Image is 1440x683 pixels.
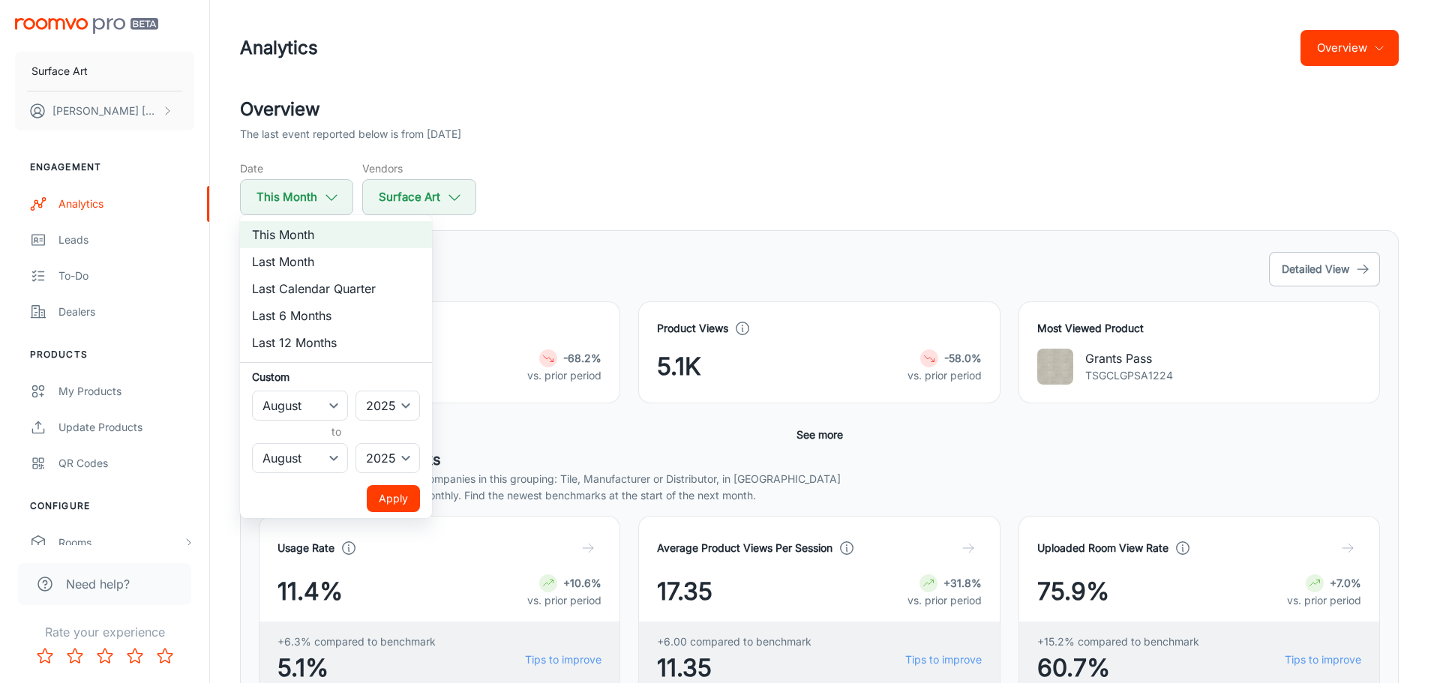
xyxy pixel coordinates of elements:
h6: Custom [252,369,420,385]
li: Last Month [240,248,432,275]
li: Last Calendar Quarter [240,275,432,302]
li: Last 12 Months [240,329,432,356]
button: Apply [367,485,420,512]
li: Last 6 Months [240,302,432,329]
h6: to [255,424,417,440]
li: This Month [240,221,432,248]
